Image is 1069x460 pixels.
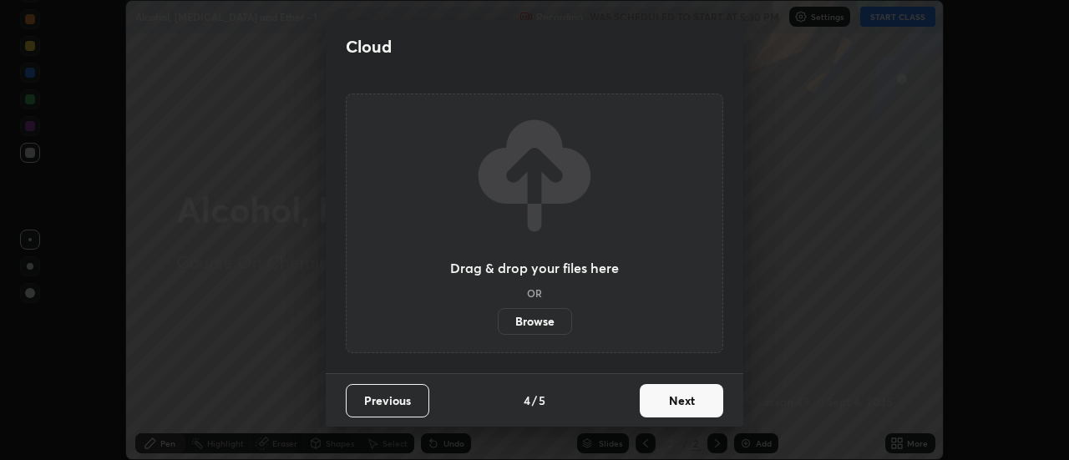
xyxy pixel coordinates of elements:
button: Previous [346,384,429,417]
h4: 4 [524,392,530,409]
h4: / [532,392,537,409]
button: Next [640,384,723,417]
h2: Cloud [346,36,392,58]
h4: 5 [539,392,545,409]
h3: Drag & drop your files here [450,261,619,275]
h5: OR [527,288,542,298]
